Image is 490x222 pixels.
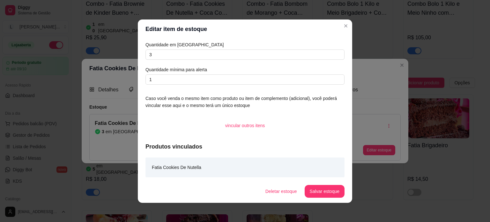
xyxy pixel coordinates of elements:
article: Caso você venda o mesmo item como produto ou item de complemento (adicional), você poderá vincula... [145,95,345,109]
button: Salvar estoque [305,185,345,198]
article: Produtos vinculados [145,142,345,151]
header: Editar item de estoque [138,19,352,39]
article: Quantidade em [GEOGRAPHIC_DATA] [145,41,345,48]
article: Quantidade mínima para alerta [145,66,345,73]
button: vincular outros itens [220,119,270,132]
button: Deletar estoque [260,185,302,198]
article: Fatia Cookies De Nutella [152,164,201,171]
button: Close [341,21,351,31]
